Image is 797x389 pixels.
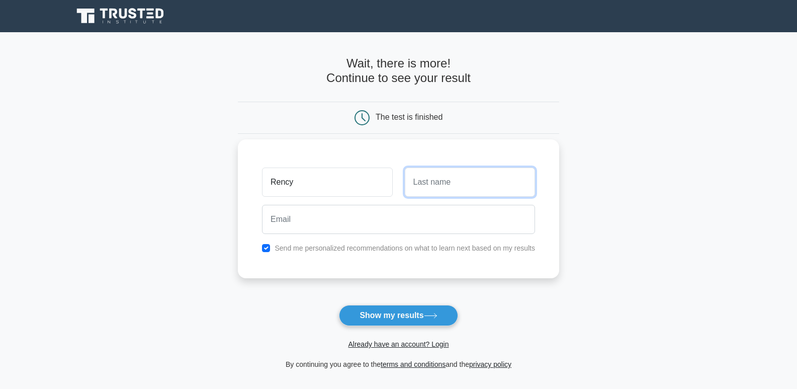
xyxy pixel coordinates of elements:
a: privacy policy [469,360,511,368]
a: Already have an account? Login [348,340,449,348]
button: Show my results [339,305,458,326]
div: By continuing you agree to the and the [232,358,565,370]
input: First name [262,168,392,197]
input: Last name [405,168,535,197]
h4: Wait, there is more! Continue to see your result [238,56,559,86]
label: Send me personalized recommendations on what to learn next based on my results [275,244,535,252]
div: The test is finished [376,113,442,121]
input: Email [262,205,535,234]
a: terms and conditions [381,360,446,368]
